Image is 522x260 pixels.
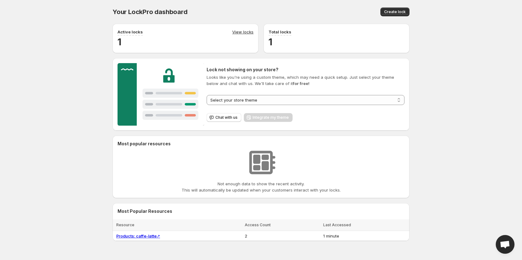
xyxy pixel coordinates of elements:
[118,141,404,147] h2: Most popular resources
[116,233,160,238] a: Products: caffe-latte↗
[243,231,321,241] td: 2
[207,67,404,73] h2: Lock not showing on your store?
[269,29,291,35] p: Total locks
[321,231,409,241] td: 1 minute
[207,74,404,87] p: Looks like you're using a custom theme, which may need a quick setup. Just select your theme belo...
[118,63,204,126] img: Customer support
[182,181,341,193] p: Not enough data to show the recent activity. This will automatically be updated when your custome...
[118,208,404,214] h2: Most Popular Resources
[293,81,309,86] strong: for free!
[380,7,409,16] button: Create lock
[245,222,271,227] span: Access Count
[116,222,134,227] span: Resource
[207,113,241,122] button: Chat with us
[118,29,143,35] p: Active locks
[245,147,277,178] img: No resources found
[269,36,404,48] h2: 1
[384,9,406,14] span: Create lock
[323,222,351,227] span: Last Accessed
[113,8,188,16] span: Your LockPro dashboard
[118,36,253,48] h2: 1
[232,29,253,36] a: View locks
[496,235,514,254] a: Open chat
[215,115,238,120] span: Chat with us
